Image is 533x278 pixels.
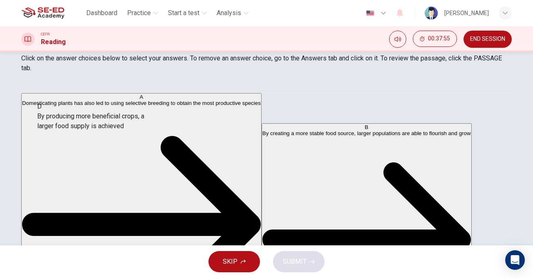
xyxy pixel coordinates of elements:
span: END SESSION [470,36,505,42]
span: Dashboard [86,8,117,18]
button: 00:37:55 [413,31,457,47]
div: Choose test type tabs [21,73,512,93]
button: END SESSION [464,31,512,48]
div: Mute [389,31,406,48]
div: A [22,94,261,100]
span: 00:37:55 [428,36,450,42]
button: Analysis [213,6,252,20]
button: SKIP [208,251,260,272]
img: en [365,10,375,16]
span: Start a test [168,8,199,18]
p: Click on the answer choices below to select your answers. To remove an answer choice, go to the A... [21,53,512,73]
span: CEFR [41,31,49,37]
a: SE-ED Academy logo [21,5,83,21]
div: Open Intercom Messenger [505,250,525,270]
div: Hide [413,31,457,48]
span: Practice [127,8,151,18]
button: Practice [124,6,161,20]
h1: Reading [41,37,66,47]
div: B [262,124,471,130]
span: By creating a more stable food source, larger populations are able to flourish and grow [262,130,471,136]
span: Domesticating plants has also led to using selective breeding to obtain the most productive species [22,100,261,106]
img: SE-ED Academy logo [21,5,64,21]
button: Start a test [165,6,210,20]
div: [PERSON_NAME] [444,8,489,18]
button: Dashboard [83,6,121,20]
span: Analysis [217,8,241,18]
span: SKIP [223,256,237,267]
img: Profile picture [425,7,438,20]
